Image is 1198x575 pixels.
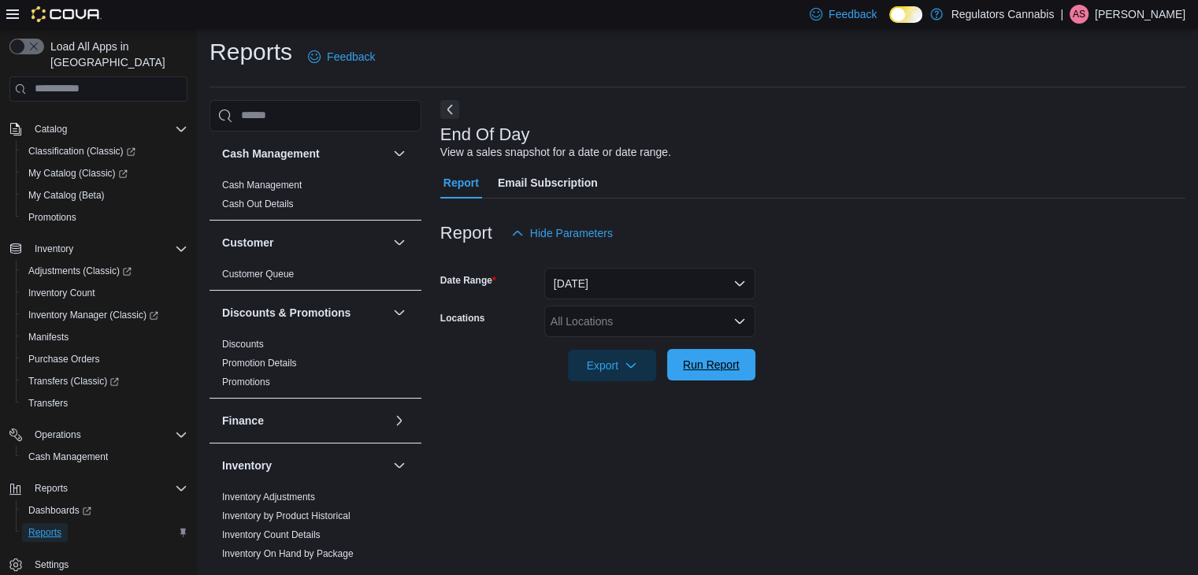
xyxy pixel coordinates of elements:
span: Customer Queue [222,268,294,280]
span: Catalog [35,123,67,135]
a: Feedback [302,41,381,72]
a: Transfers (Classic) [22,372,125,391]
button: Cash Management [16,446,194,468]
a: Classification (Classic) [16,140,194,162]
span: Transfers [22,394,187,413]
span: Settings [35,558,69,571]
span: Adjustments (Classic) [22,262,187,280]
button: Finance [390,411,409,430]
span: Catalog [28,120,187,139]
span: Email Subscription [498,167,598,198]
button: My Catalog (Beta) [16,184,194,206]
a: Adjustments (Classic) [22,262,138,280]
a: Inventory by Product Historical [222,510,350,521]
a: Inventory Count Details [222,529,321,540]
button: Inventory [390,456,409,475]
a: Adjustments (Classic) [16,260,194,282]
h1: Reports [210,36,292,68]
span: AS [1073,5,1085,24]
p: [PERSON_NAME] [1095,5,1185,24]
button: Finance [222,413,387,428]
a: Reports [22,523,68,542]
span: Transfers [28,397,68,410]
span: Manifests [22,328,187,347]
span: My Catalog (Classic) [22,164,187,183]
button: Catalog [28,120,73,139]
span: Discounts [222,338,264,351]
span: Inventory On Hand by Package [222,547,354,560]
a: Discounts [222,339,264,350]
button: Discounts & Promotions [222,305,387,321]
span: Run Report [683,357,740,373]
button: Customer [222,235,387,250]
button: Inventory [222,458,387,473]
a: Inventory Manager (Classic) [22,306,165,325]
a: Manifests [22,328,75,347]
span: Load All Apps in [GEOGRAPHIC_DATA] [44,39,187,70]
div: Customer [210,265,421,290]
span: Cash Management [222,179,302,191]
span: Reports [22,523,187,542]
button: Reports [28,479,74,498]
button: Hide Parameters [505,217,619,249]
button: Promotions [16,206,194,228]
h3: Finance [222,413,264,428]
span: Transfers (Classic) [22,372,187,391]
button: Reports [3,477,194,499]
button: Transfers [16,392,194,414]
button: [DATE] [544,268,755,299]
h3: Cash Management [222,146,320,161]
h3: Discounts & Promotions [222,305,350,321]
a: Inventory On Hand by Package [222,548,354,559]
button: Run Report [667,349,755,380]
span: Inventory Count [22,284,187,302]
span: Inventory [35,243,73,255]
a: My Catalog (Beta) [22,186,111,205]
span: Feedback [327,49,375,65]
span: Inventory Count [28,287,95,299]
a: Inventory Count [22,284,102,302]
a: Inventory Adjustments [222,492,315,503]
a: Dashboards [16,499,194,521]
a: Promotions [222,377,270,388]
a: Cash Management [222,180,302,191]
button: Catalog [3,118,194,140]
h3: End Of Day [440,125,530,144]
span: Classification (Classic) [28,145,135,158]
a: Inventory Manager (Classic) [16,304,194,326]
div: View a sales snapshot for a date or date range. [440,144,671,161]
p: Regulators Cannabis [951,5,1054,24]
span: Operations [28,425,187,444]
button: Operations [3,424,194,446]
span: Cash Management [22,447,187,466]
img: Cova [32,6,102,22]
span: Report [443,167,479,198]
span: Inventory Manager (Classic) [28,309,158,321]
button: Inventory [28,239,80,258]
span: Promotions [222,376,270,388]
span: Dashboards [28,504,91,517]
span: Inventory [28,239,187,258]
div: Cash Management [210,176,421,220]
button: Operations [28,425,87,444]
span: My Catalog (Beta) [28,189,105,202]
span: Cash Out Details [222,198,294,210]
button: Reports [16,521,194,543]
button: Next [440,100,459,119]
span: My Catalog (Classic) [28,167,128,180]
span: Transfers (Classic) [28,375,119,388]
p: | [1060,5,1063,24]
a: Transfers [22,394,74,413]
a: Classification (Classic) [22,142,142,161]
span: Adjustments (Classic) [28,265,132,277]
span: Purchase Orders [22,350,187,369]
button: Inventory Count [16,282,194,304]
span: Promotions [28,211,76,224]
a: Promotion Details [222,358,297,369]
span: Feedback [829,6,877,22]
span: Dashboards [22,501,187,520]
a: Dashboards [22,501,98,520]
button: Inventory [3,238,194,260]
span: Promotions [22,208,187,227]
a: Promotions [22,208,83,227]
